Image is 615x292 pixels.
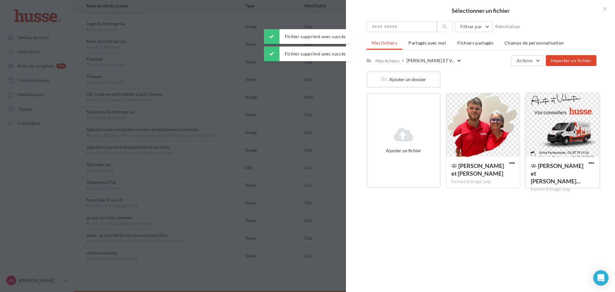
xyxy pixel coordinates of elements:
[406,57,455,64] span: [PERSON_NAME] ET V...
[375,58,399,64] div: Mes fichiers
[493,23,523,30] button: Réinitialiser
[593,270,609,286] div: Open Intercom Messenger
[455,21,493,32] button: Filtrer par
[546,55,596,66] button: Importer un fichier
[511,55,543,66] button: Actions
[504,40,564,46] span: Champs de personnalisation
[408,40,446,46] span: Partagés avec moi
[367,76,440,83] div: Ajouter un dossier
[517,58,533,63] span: Actions
[264,29,351,44] div: Fichier supprimé avec succès
[451,179,515,185] div: Format d'image: png
[457,40,493,46] span: Fichiers partagés
[370,147,437,154] div: Ajouter un fichier
[551,58,591,63] span: Importer un fichier
[531,187,594,192] div: Format d'image: png
[372,40,397,46] span: Mes fichiers
[451,162,504,177] span: Anita et Valentin Perlemoine
[356,8,605,13] h2: Sélectionner un fichier
[531,162,583,185] span: Anita et Valentin Perlemoine - Téléphone
[264,46,351,61] div: Fichier supprimé avec succès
